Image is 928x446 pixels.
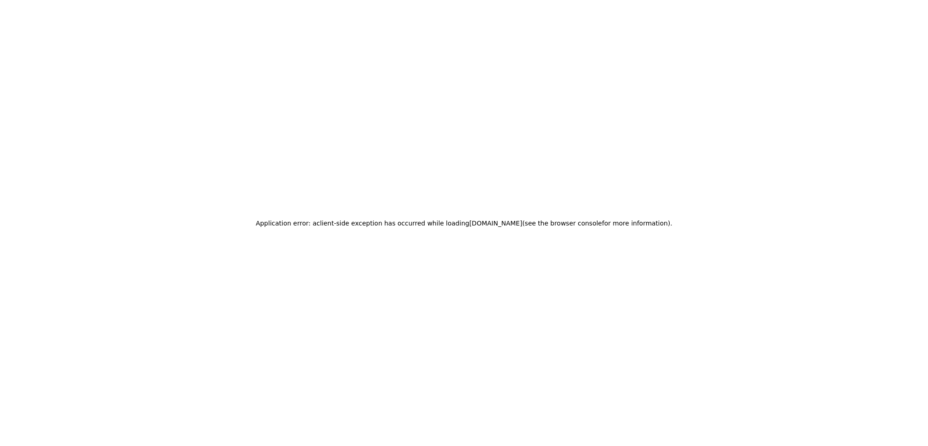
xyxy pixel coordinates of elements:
font: for more information). [602,220,672,227]
font: Application error: a [256,220,316,227]
font: browser console [551,220,602,227]
font: (see the [522,220,548,227]
font: -side exception has occurred while loading [334,220,469,227]
font: [DOMAIN_NAME] [469,220,522,227]
font: client [316,220,333,227]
